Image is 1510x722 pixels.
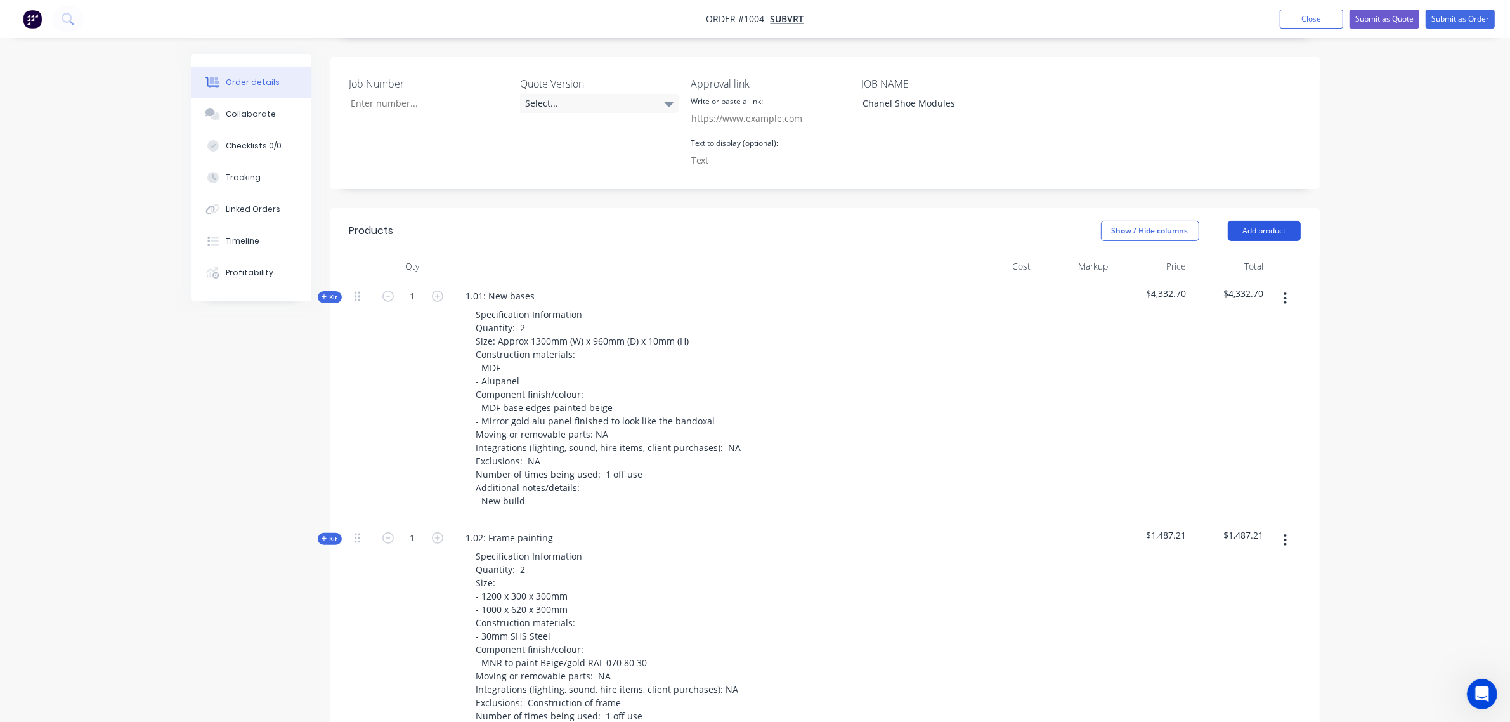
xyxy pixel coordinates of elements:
span: $1,487.21 [1196,528,1264,542]
div: Products [349,223,394,239]
button: Show / Hide columns [1101,221,1199,241]
div: Linked Orders [226,204,280,215]
div: 1.01: New bases [456,287,545,305]
span: Help [212,428,232,436]
div: New featureImprovementFactory Weekly Updates - [DATE]Hey, Factory pro there👋 [13,275,241,347]
div: Ask a question [26,161,212,174]
div: Chanel Shoe Modules [852,94,1011,112]
label: Write or paste a link: [691,96,763,107]
p: Hi [PERSON_NAME] [25,90,228,112]
input: Enter number... [340,94,507,113]
div: 1.02: Frame painting [456,528,564,547]
span: Kit [322,534,338,544]
span: Messages [74,428,117,436]
span: $1,487.21 [1119,528,1187,542]
button: News [127,396,190,447]
button: Messages [63,396,127,447]
button: Submit as Order [1426,10,1495,29]
div: New feature [26,286,88,299]
span: $4,332.70 [1119,287,1187,300]
label: Text to display (optional): [691,138,778,149]
input: https://www.example.com [684,109,835,128]
div: Timeline [226,235,259,247]
div: Collaborate [226,108,276,120]
div: Total [1191,254,1269,279]
div: Tracking [226,172,261,183]
div: Price [1114,254,1192,279]
img: logo [25,24,101,44]
button: Close [1280,10,1343,29]
div: Factory Weekly Updates - [DATE] [26,307,205,320]
button: Add product [1228,221,1301,241]
div: Hey, Factory pro there👋 [26,323,205,336]
span: Kit [322,292,338,302]
button: Profitability [191,257,311,289]
label: Approval link [691,76,849,91]
button: Checklists 0/0 [191,130,311,162]
div: AI Agent and team can help [26,174,212,187]
div: Markup [1036,254,1114,279]
div: Close [218,20,241,43]
iframe: Intercom live chat [1467,679,1497,709]
span: News [146,428,171,436]
p: How can we help? [25,112,228,133]
button: Submit as Quote [1350,10,1419,29]
img: Factory [23,10,42,29]
button: Share it with us [26,233,228,259]
button: Collaborate [191,98,311,130]
div: Checklists 0/0 [226,140,282,152]
div: Kit [318,291,342,303]
div: Ask a questionAI Agent and team can help [13,150,241,198]
button: Timeline [191,225,311,257]
input: Text [684,151,835,170]
div: Qty [375,254,451,279]
h2: Factory Feature Walkthroughs [26,364,228,377]
span: $4,332.70 [1196,287,1264,300]
button: Order details [191,67,311,98]
div: Profitability [226,267,273,279]
div: Select... [520,94,679,113]
button: Linked Orders [191,194,311,225]
h2: Have an idea or feature request? [26,215,228,228]
a: Subvrt [771,13,804,25]
span: Home [17,428,46,436]
button: Tracking [191,162,311,194]
label: Job Number [349,76,508,91]
label: JOB NAME [861,76,1020,91]
div: Specification Information Quantity: 2 Size: Approx 1300mm (W) x 960mm (D) x 10mm (H) Construction... [466,305,752,510]
div: Order details [226,77,280,88]
div: Kit [318,533,342,545]
button: Help [190,396,254,447]
label: Quote Version [520,76,679,91]
span: Order #1004 - [706,13,771,25]
div: Improvement [93,286,160,299]
div: Cost [958,254,1036,279]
